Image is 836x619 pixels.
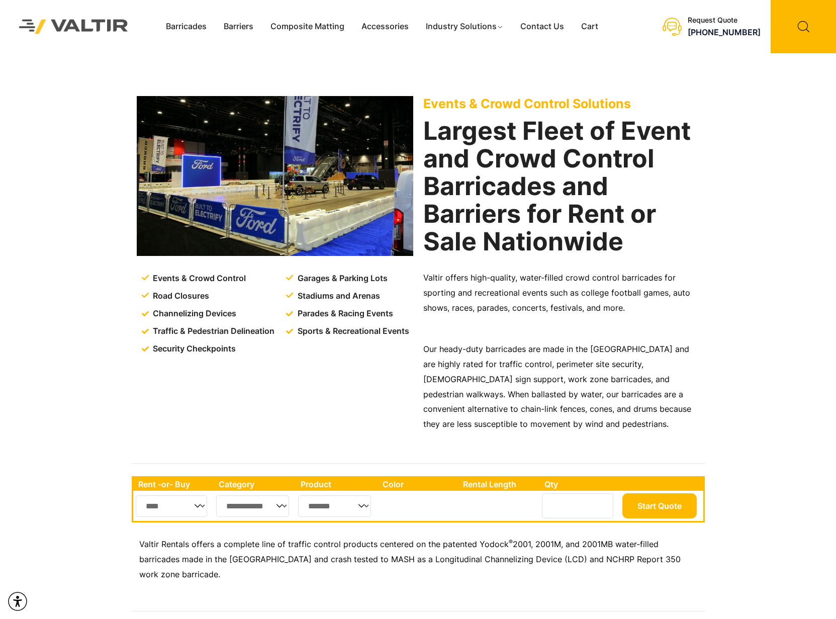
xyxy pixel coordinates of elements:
[688,27,761,37] a: [PHONE_NUMBER]
[423,271,700,316] p: Valtir offers high-quality, water-filled crowd control barricades for sporting and recreational e...
[295,271,388,286] span: Garages & Parking Lots
[353,19,417,34] a: Accessories
[214,478,296,491] th: Category
[295,306,393,321] span: Parades & Racing Events
[150,341,236,357] span: Security Checkpoints
[150,271,246,286] span: Events & Crowd Control
[378,478,458,491] th: Color
[139,539,509,549] span: Valtir Rentals offers a complete line of traffic control products centered on the patented Yodock
[512,19,573,34] a: Contact Us
[262,19,353,34] a: Composite Matting
[150,306,236,321] span: Channelizing Devices
[295,289,380,304] span: Stadiums and Arenas
[539,478,619,491] th: Qty
[215,19,262,34] a: Barriers
[423,342,700,432] p: Our heady-duty barricades are made in the [GEOGRAPHIC_DATA] and are highly rated for traffic cont...
[139,539,681,579] span: 2001, 2001M, and 2001MB water-filled barricades made in the [GEOGRAPHIC_DATA] and crash tested to...
[417,19,512,34] a: Industry Solutions
[296,478,378,491] th: Product
[295,324,409,339] span: Sports & Recreational Events
[458,478,539,491] th: Rental Length
[423,96,700,111] p: Events & Crowd Control Solutions
[157,19,215,34] a: Barricades
[423,117,700,255] h2: Largest Fleet of Event and Crowd Control Barricades and Barriers for Rent or Sale Nationwide
[150,289,209,304] span: Road Closures
[622,493,697,518] button: Start Quote
[150,324,274,339] span: Traffic & Pedestrian Delineation
[509,538,513,546] sup: ®
[8,8,140,46] img: Valtir Rentals
[133,478,214,491] th: Rent -or- Buy
[573,19,607,34] a: Cart
[688,16,761,25] div: Request Quote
